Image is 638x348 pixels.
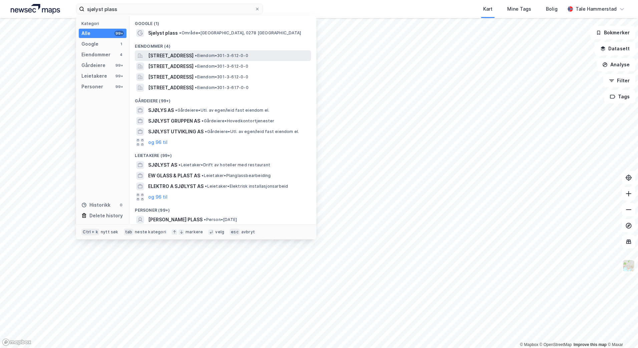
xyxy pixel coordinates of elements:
div: Tale Hammerstad [576,5,617,13]
span: SJØLYST AS [148,161,177,169]
div: Gårdeiere [81,61,105,69]
span: [PERSON_NAME] PLASS [148,216,203,224]
div: 1 [118,41,124,47]
span: Gårdeiere • Utl. av egen/leid fast eiendom el. [175,108,269,113]
div: 4 [118,52,124,57]
img: Z [622,259,635,272]
div: velg [215,229,224,235]
button: Datasett [595,42,635,55]
span: • [179,30,181,35]
span: Sjølyst plass [148,29,178,37]
div: 99+ [114,31,124,36]
div: nytt søk [101,229,118,235]
span: ELEKTRO A SJØLYST AS [148,182,204,190]
span: Område • [GEOGRAPHIC_DATA], 0278 [GEOGRAPHIC_DATA] [179,30,301,36]
span: • [195,74,197,79]
div: avbryt [241,229,255,235]
div: Gårdeiere (99+) [129,93,316,105]
div: Google [81,40,98,48]
div: Personer [81,83,103,91]
span: SJØLYS AS [148,106,174,114]
span: Gårdeiere • Hovedkontortjenester [202,118,274,124]
div: Mine Tags [507,5,531,13]
span: Leietaker • Drift av hoteller med restaurant [179,162,270,168]
span: Leietaker • Elektrisk installasjonsarbeid [205,184,288,189]
div: Bolig [546,5,558,13]
span: Eiendom • 301-3-612-0-0 [195,53,248,58]
div: 0 [118,202,124,208]
span: [STREET_ADDRESS] [148,62,194,70]
span: [STREET_ADDRESS] [148,73,194,81]
div: markere [186,229,203,235]
div: Ctrl + k [81,229,99,235]
img: logo.a4113a55bc3d86da70a041830d287a7e.svg [11,4,60,14]
a: OpenStreetMap [540,342,572,347]
div: Leietakere [81,72,107,80]
span: • [179,162,181,167]
div: neste kategori [135,229,166,235]
span: • [202,118,204,123]
span: SJØLYST UTVIKLING AS [148,128,204,136]
span: [STREET_ADDRESS] [148,52,194,60]
span: • [195,64,197,69]
span: • [195,53,197,58]
span: • [202,173,204,178]
div: Eiendommer [81,51,110,59]
a: Improve this map [574,342,607,347]
button: Bokmerker [590,26,635,39]
div: Google (1) [129,16,316,28]
span: • [205,184,207,189]
span: Gårdeiere • Utl. av egen/leid fast eiendom el. [205,129,299,134]
div: Alle [81,29,90,37]
span: EW GLASS & PLAST AS [148,172,200,180]
div: 99+ [114,73,124,79]
div: Eiendommer (4) [129,38,316,50]
div: Kategori [81,21,126,26]
div: 99+ [114,84,124,89]
a: Mapbox homepage [2,338,31,346]
span: Eiendom • 301-3-612-0-0 [195,64,248,69]
span: Eiendom • 301-3-617-0-0 [195,85,248,90]
span: SJØLYST GRUPPEN AS [148,117,200,125]
div: Delete history [89,212,123,220]
input: Søk på adresse, matrikkel, gårdeiere, leietakere eller personer [84,4,255,14]
span: [STREET_ADDRESS] [148,84,194,92]
div: Kontrollprogram for chat [605,316,638,348]
span: Eiendom • 301-3-612-0-0 [195,74,248,80]
div: Personer (99+) [129,202,316,214]
div: Kart [483,5,493,13]
button: og 96 til [148,138,168,146]
div: tab [124,229,134,235]
button: Filter [603,74,635,87]
button: og 96 til [148,193,168,201]
div: Leietakere (99+) [129,148,316,160]
button: Tags [604,90,635,103]
span: • [204,217,206,222]
span: • [195,85,197,90]
span: Person • [DATE] [204,217,237,222]
div: Historikk [81,201,110,209]
div: 99+ [114,63,124,68]
span: Leietaker • Planglassbearbeiding [202,173,271,178]
a: Mapbox [520,342,538,347]
button: Analyse [597,58,635,71]
div: esc [230,229,240,235]
span: • [175,108,177,113]
iframe: Chat Widget [605,316,638,348]
span: • [205,129,207,134]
